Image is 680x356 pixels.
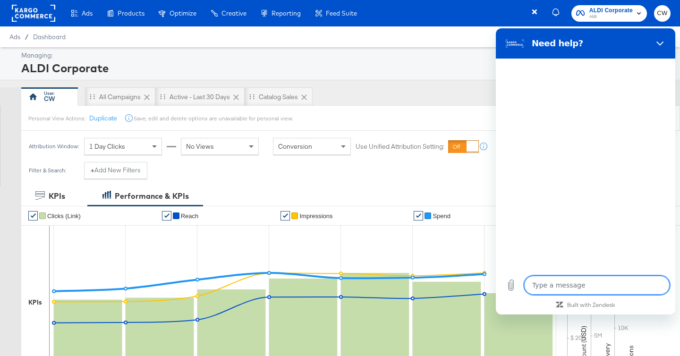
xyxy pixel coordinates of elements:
div: Performance & KPIs [115,191,189,202]
button: ALDI CorporateAldi [571,5,647,22]
div: All Campaigns [99,93,141,102]
span: Reach [181,212,199,220]
span: Reporting [272,9,301,17]
span: Clicks (Link) [47,212,81,220]
div: Managing: [21,51,668,60]
span: No Views [186,142,214,151]
div: ALDI Corporate [21,60,668,76]
div: Drag to reorder tab [249,94,255,99]
a: ✔ [162,211,171,220]
span: Optimize [170,9,196,17]
iframe: Messaging window [496,28,675,314]
label: Use Unified Attribution Setting: [356,142,444,151]
div: Attribution Window: [28,143,79,150]
div: Active - Last 30 Days [170,93,230,102]
div: Filter & Search: [28,167,67,174]
div: CW [44,94,55,103]
div: Catalog Sales [259,93,298,102]
button: CW [654,5,671,22]
span: Impressions [299,212,332,220]
div: Drag to reorder tab [160,94,165,99]
a: Dashboard [33,33,66,41]
strong: + [91,166,94,175]
a: ✔ [28,211,38,220]
div: KPIs [28,298,42,307]
span: Aldi [589,13,633,21]
span: CW [658,8,667,19]
span: 1 Day Clicks [89,142,125,151]
button: +Add New Filters [84,162,147,179]
span: Ads [9,33,20,41]
span: ALDI Corporate [589,6,633,16]
span: / [20,33,33,41]
span: Spend [433,212,450,220]
span: Ads [82,9,93,17]
div: Drag to reorder tab [90,94,95,99]
span: Products [118,9,144,17]
button: Duplicate [89,114,117,123]
a: ✔ [280,211,290,220]
div: KPIs [49,191,65,202]
div: Save, edit and delete options are unavailable for personal view. [134,115,293,122]
span: Conversion [278,142,312,151]
a: ✔ [414,211,423,220]
div: Personal View Actions: [28,115,85,122]
span: Feed Suite [326,9,357,17]
span: Creative [221,9,246,17]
